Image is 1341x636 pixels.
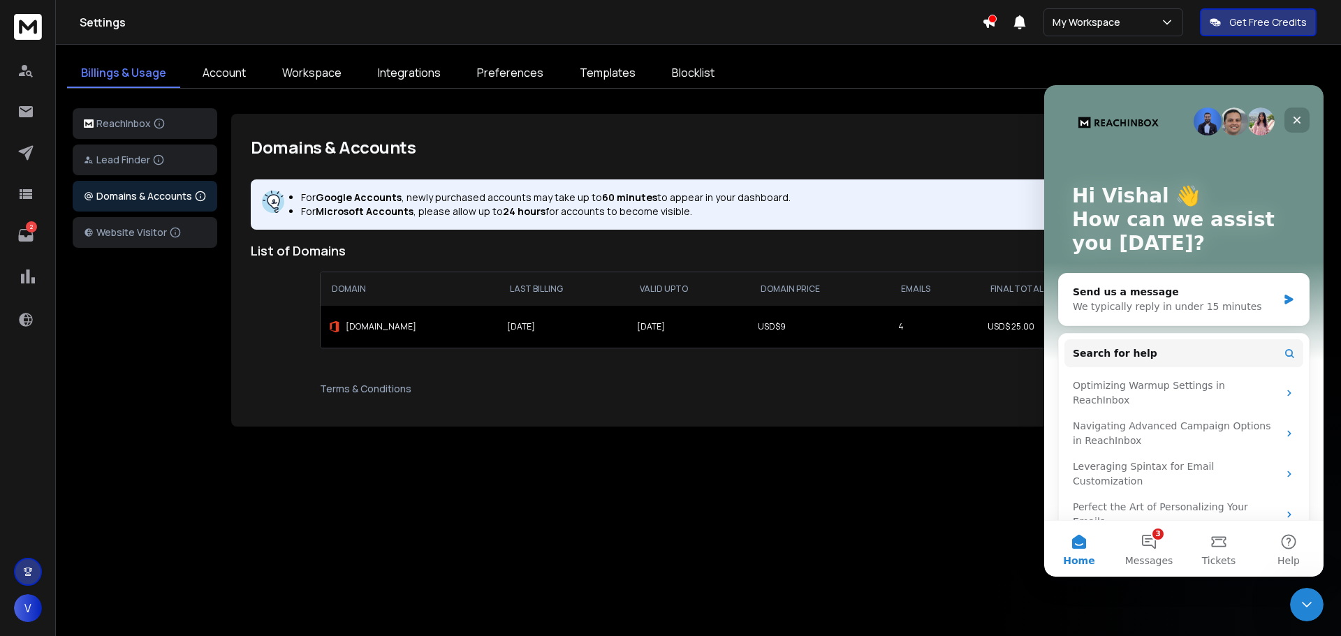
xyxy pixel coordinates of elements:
[329,321,491,332] div: [DOMAIN_NAME]
[1290,588,1324,621] iframe: Intercom live chat
[890,272,979,306] th: Emails
[749,272,890,306] th: Domain Price
[499,272,629,306] th: Last Billing
[73,108,217,139] button: ReachInbox
[301,205,791,219] p: For , please allow up to for accounts to become visible.
[67,59,180,88] a: Billings & Usage
[321,272,499,306] th: Domain
[14,594,42,622] button: V
[268,59,356,88] a: Workspace
[189,59,260,88] a: Account
[73,217,217,248] button: Website Visitor
[84,119,94,128] img: logo
[1044,85,1324,577] iframe: Intercom live chat
[1229,15,1307,29] p: Get Free Credits
[566,59,650,88] a: Templates
[749,306,890,348] td: USD$ 9
[364,59,455,88] a: Integrations
[320,371,1214,407] button: Terms & Conditions
[251,241,1282,260] h2: List of Domains
[979,272,1109,306] th: Final Total
[251,136,416,158] h1: Domains & Accounts
[26,221,37,232] p: 2
[316,205,413,218] strong: Microsoft Accounts
[1200,8,1317,36] button: Get Free Credits
[73,145,217,175] button: Lead Finder
[979,306,1109,348] td: USD$ 25.00
[629,306,749,348] td: [DATE]
[629,272,749,306] th: Valid Upto
[1053,15,1126,29] p: My Workspace
[301,191,791,205] p: For , newly purchased accounts may take up to to appear in your dashboard.
[262,191,284,213] img: information
[658,59,728,88] a: Blocklist
[890,306,979,348] td: 4
[316,191,402,204] strong: Google Accounts
[499,306,629,348] td: [DATE]
[73,181,217,212] button: Domains & Accounts
[12,221,40,249] a: 2
[602,191,657,204] strong: 60 minutes
[463,59,557,88] a: Preferences
[80,14,982,31] h1: Settings
[503,205,545,218] strong: 24 hours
